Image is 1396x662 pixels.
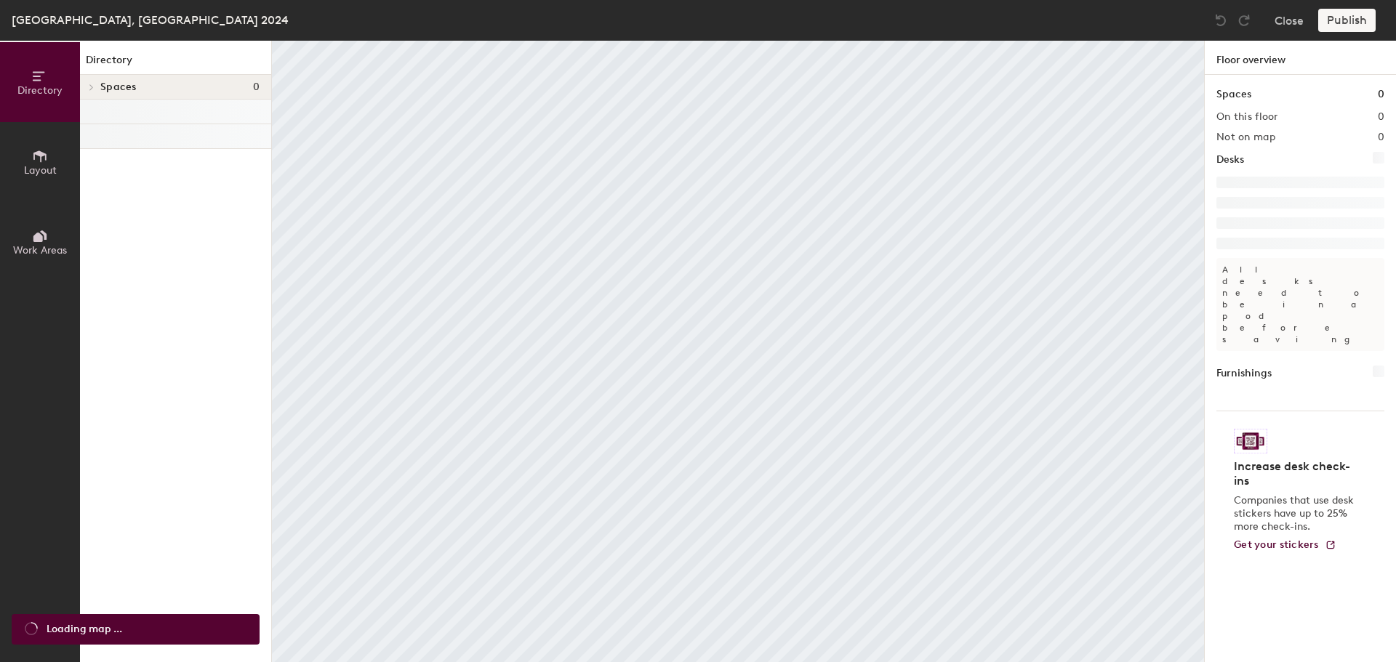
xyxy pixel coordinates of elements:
img: Undo [1214,13,1228,28]
h1: Desks [1216,152,1244,168]
button: Close [1275,9,1304,32]
img: Sticker logo [1234,429,1267,453]
span: Get your stickers [1234,538,1319,551]
h2: Not on map [1216,132,1275,143]
img: Redo [1237,13,1251,28]
h1: Furnishings [1216,366,1272,382]
h2: On this floor [1216,111,1278,123]
span: Layout [24,164,57,177]
span: 0 [253,81,260,93]
h4: Increase desk check-ins [1234,459,1358,488]
h1: Directory [80,52,271,75]
canvas: Map [272,41,1204,662]
a: Get your stickers [1234,539,1336,552]
h2: 0 [1378,111,1384,123]
h1: 0 [1378,86,1384,102]
p: Companies that use desk stickers have up to 25% more check-ins. [1234,494,1358,533]
p: All desks need to be in a pod before saving [1216,258,1384,351]
span: Spaces [100,81,137,93]
h1: Spaces [1216,86,1251,102]
h1: Floor overview [1205,41,1396,75]
div: [GEOGRAPHIC_DATA], [GEOGRAPHIC_DATA] 2024 [12,11,289,29]
span: Loading map ... [47,621,122,637]
h2: 0 [1378,132,1384,143]
span: Work Areas [13,244,67,257]
span: Directory [17,84,63,97]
